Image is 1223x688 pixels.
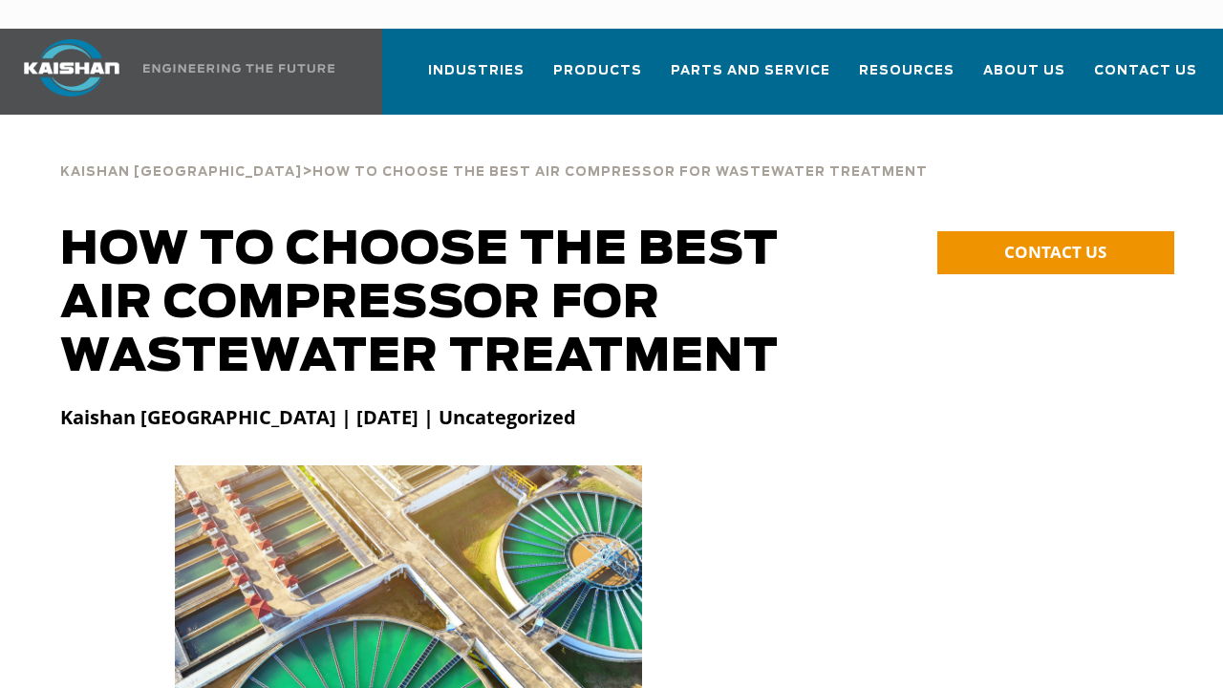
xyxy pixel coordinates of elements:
[553,60,642,82] span: Products
[859,60,955,82] span: Resources
[859,46,955,111] a: Resources
[1004,241,1106,263] span: CONTACT US
[60,143,928,187] div: >
[60,162,302,180] a: Kaishan [GEOGRAPHIC_DATA]
[312,166,928,179] span: How to Choose the Best Air Compressor for Wastewater Treatment
[553,46,642,111] a: Products
[60,224,881,384] h1: How to Choose the Best Air Compressor for Wastewater Treatment
[1094,60,1197,82] span: Contact Us
[60,166,302,179] span: Kaishan [GEOGRAPHIC_DATA]
[937,231,1174,274] a: CONTACT US
[312,162,928,180] a: How to Choose the Best Air Compressor for Wastewater Treatment
[1094,46,1197,111] a: Contact Us
[671,46,830,111] a: Parts and Service
[983,46,1065,111] a: About Us
[428,46,525,111] a: Industries
[983,60,1065,82] span: About Us
[671,60,830,82] span: Parts and Service
[428,60,525,82] span: Industries
[143,64,334,73] img: Engineering the future
[60,404,576,430] strong: Kaishan [GEOGRAPHIC_DATA] | [DATE] | Uncategorized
